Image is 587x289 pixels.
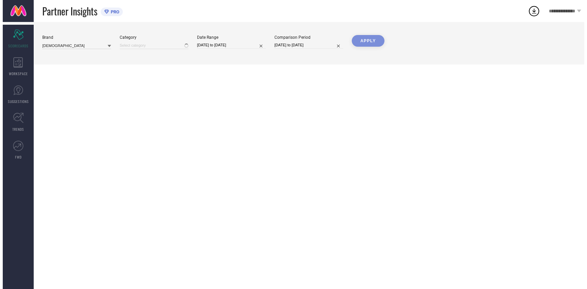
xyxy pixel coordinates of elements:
span: Partner Insights [42,4,97,18]
a: FWD [3,136,34,164]
div: Open download list [528,5,540,17]
span: WORKSPACE [9,71,28,76]
span: SUGGESTIONS [8,99,29,104]
a: SUGGESTIONS [3,81,34,108]
div: Comparison Period [274,35,343,40]
span: FWD [15,154,22,160]
span: TRENDS [12,127,24,132]
div: Date Range [197,35,266,40]
div: Brand [42,35,111,40]
a: TRENDS [3,108,34,136]
input: Select comparison period [274,42,343,49]
div: Category [120,35,188,40]
a: WORKSPACE [3,53,34,80]
input: Select date range [197,42,266,49]
span: PRO [109,9,119,14]
a: SCORECARDS [3,25,34,53]
span: SCORECARDS [8,43,29,48]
